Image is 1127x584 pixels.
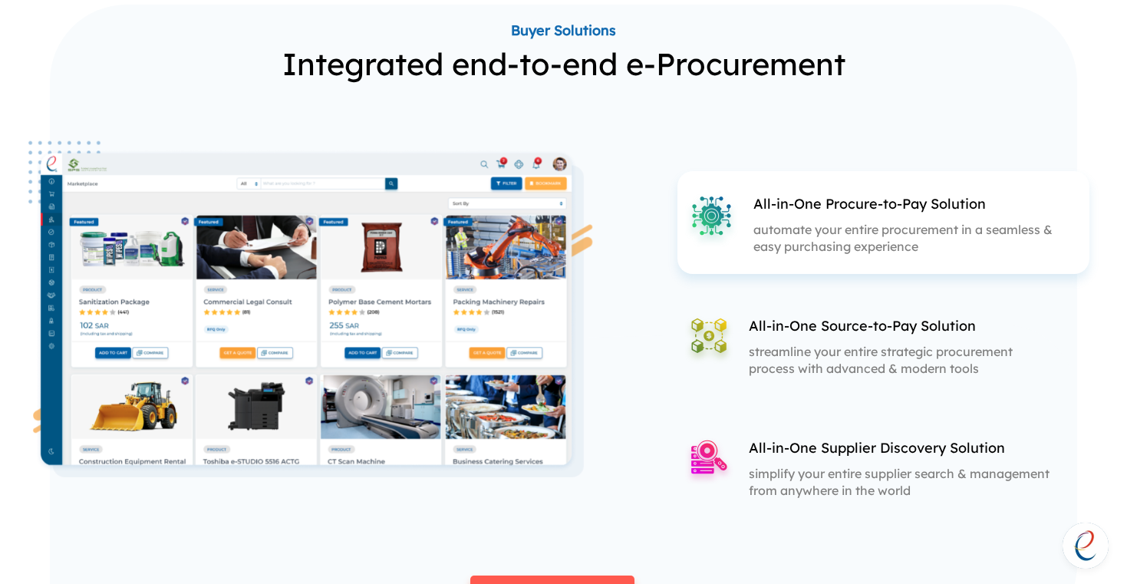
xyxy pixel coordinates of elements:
div: Open chat [1063,523,1109,569]
p: simplify your entire supplier search & management from anywhere in the world [749,465,1054,499]
p: streamline your entire strategic procurement process with advanced & modern tools [749,343,1054,377]
p: Integrated end-to-end e-Procurement [282,41,845,87]
p: All-in-One Source-to-Pay Solution [749,316,1054,335]
p: All-in-One Procure-to-Pay Solution [753,194,1081,213]
p: All-in-One Supplier Discovery Solution [749,438,1054,457]
a: Buyer Solutions [282,20,845,41]
p: automate your entire procurement in a seamless & easy purchasing experience [753,221,1081,255]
